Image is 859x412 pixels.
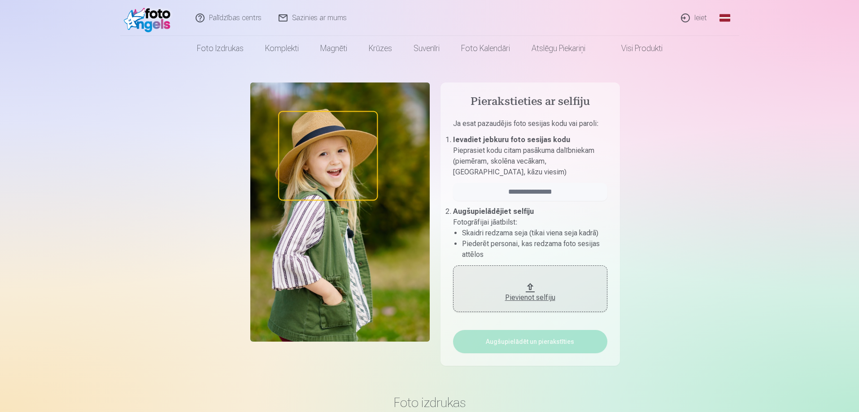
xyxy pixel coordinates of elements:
button: Pievienot selfiju [453,265,607,312]
a: Suvenīri [403,36,450,61]
h3: Foto izdrukas [175,395,685,411]
div: Pievienot selfiju [462,292,598,303]
a: Magnēti [310,36,358,61]
li: Skaidri redzama seja (tikai viena seja kadrā) [462,228,607,239]
a: Atslēgu piekariņi [521,36,596,61]
b: Ievadiet jebkuru foto sesijas kodu [453,135,570,144]
a: Komplekti [254,36,310,61]
b: Augšupielādējiet selfiju [453,207,534,216]
a: Foto kalendāri [450,36,521,61]
button: Augšupielādēt un pierakstīties [453,330,607,353]
p: Pieprasiet kodu citam pasākuma dalībniekam (piemēram, skolēna vecākam, [GEOGRAPHIC_DATA], kāzu vi... [453,145,607,178]
h4: Pierakstieties ar selfiju [453,95,607,109]
p: Fotogrāfijai jāatbilst : [453,217,607,228]
a: Foto izdrukas [186,36,254,61]
p: Ja esat pazaudējis foto sesijas kodu vai paroli : [453,118,607,134]
img: /fa1 [124,4,175,32]
a: Visi produkti [596,36,673,61]
a: Krūzes [358,36,403,61]
li: Piederēt personai, kas redzama foto sesijas attēlos [462,239,607,260]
